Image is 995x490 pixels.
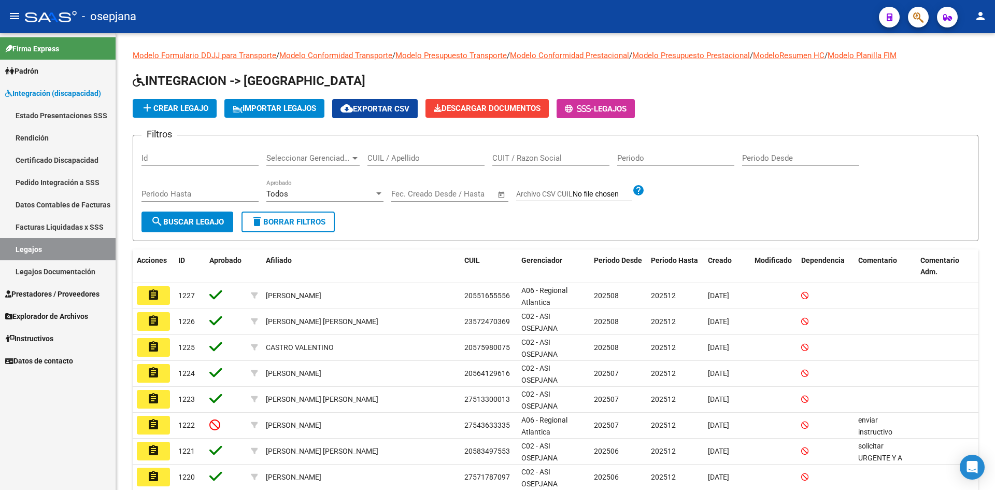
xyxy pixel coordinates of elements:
[391,189,425,199] input: Start date
[594,104,627,114] span: Legajos
[266,256,292,264] span: Afiliado
[464,447,510,455] span: 20583497553
[797,249,854,284] datatable-header-cell: Dependencia
[340,104,409,114] span: Exportar CSV
[651,395,676,403] span: 202512
[594,369,619,377] span: 202507
[858,256,897,264] span: Comentario
[147,367,160,379] mat-icon: assignment
[651,369,676,377] span: 202512
[521,338,558,358] span: C02 - ASI OSEPJANA
[460,249,517,284] datatable-header-cell: CUIL
[241,212,335,232] button: Borrar Filtros
[178,317,195,326] span: 1226
[521,312,558,332] span: C02 - ASI OSEPJANA
[464,291,510,300] span: 20551655556
[521,364,558,384] span: C02 - ASI OSEPJANA
[224,99,324,118] button: IMPORTAR LEGAJOS
[141,104,208,113] span: Crear Legajo
[266,342,334,354] div: CASTRO VALENTINO
[750,249,797,284] datatable-header-cell: Modificado
[141,102,153,114] mat-icon: add
[594,317,619,326] span: 202508
[521,286,567,306] span: A06 - Regional Atlantica
[974,10,987,22] mat-icon: person
[266,368,321,380] div: [PERSON_NAME]
[708,291,729,300] span: [DATE]
[521,390,558,410] span: C02 - ASI OSEPJANA
[708,395,729,403] span: [DATE]
[651,447,676,455] span: 202512
[266,189,288,199] span: Todos
[521,416,567,436] span: A06 - Regional Atlantica
[651,291,676,300] span: 202512
[5,333,53,344] span: Instructivos
[205,249,247,284] datatable-header-cell: Aprobado
[708,421,729,429] span: [DATE]
[464,473,510,481] span: 27571787097
[651,256,698,264] span: Periodo Hasta
[5,288,99,300] span: Prestadores / Proveedores
[147,418,160,431] mat-icon: assignment
[178,395,195,403] span: 1223
[262,249,460,284] datatable-header-cell: Afiliado
[651,473,676,481] span: 202512
[395,51,507,60] a: Modelo Presupuesto Transporte
[178,343,195,352] span: 1225
[464,256,480,264] span: CUIL
[147,315,160,327] mat-icon: assignment
[521,256,562,264] span: Gerenciador
[565,104,594,114] span: -
[704,249,750,284] datatable-header-cell: Creado
[708,447,729,455] span: [DATE]
[233,104,316,113] span: IMPORTAR LEGAJOS
[651,343,676,352] span: 202512
[557,99,635,118] button: -Legajos
[266,153,350,163] span: Seleccionar Gerenciador
[753,51,825,60] a: ModeloResumen HC
[266,290,321,302] div: [PERSON_NAME]
[590,249,647,284] datatable-header-cell: Periodo Desde
[137,256,167,264] span: Acciones
[573,190,632,199] input: Archivo CSV CUIL
[141,212,233,232] button: Buscar Legajo
[340,102,353,115] mat-icon: cloud_download
[594,421,619,429] span: 202507
[151,215,163,228] mat-icon: search
[521,442,558,462] span: C02 - ASI OSEPJANA
[828,51,897,60] a: Modelo Planilla FIM
[632,51,750,60] a: Modelo Presupuesto Prestacional
[178,447,195,455] span: 1221
[133,99,217,118] button: Crear Legajo
[510,51,629,60] a: Modelo Conformidad Prestacional
[251,215,263,228] mat-icon: delete
[916,249,978,284] datatable-header-cell: Comentario Adm.
[647,249,704,284] datatable-header-cell: Periodo Hasta
[141,127,177,142] h3: Filtros
[632,184,645,197] mat-icon: help
[266,419,321,431] div: [PERSON_NAME]
[147,289,160,301] mat-icon: assignment
[517,249,590,284] datatable-header-cell: Gerenciador
[151,217,224,227] span: Buscar Legajo
[464,395,510,403] span: 27513300013
[708,256,732,264] span: Creado
[147,444,160,457] mat-icon: assignment
[464,421,510,429] span: 27543633335
[594,343,619,352] span: 202508
[708,317,729,326] span: [DATE]
[920,256,959,276] span: Comentario Adm.
[5,65,38,77] span: Padrón
[178,369,195,377] span: 1224
[516,190,573,198] span: Archivo CSV CUIL
[147,393,160,405] mat-icon: assignment
[594,256,642,264] span: Periodo Desde
[594,395,619,403] span: 202507
[178,291,195,300] span: 1227
[651,421,676,429] span: 202512
[434,104,541,113] span: Descargar Documentos
[496,189,508,201] button: Open calendar
[708,369,729,377] span: [DATE]
[464,317,510,326] span: 23572470369
[209,256,241,264] span: Aprobado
